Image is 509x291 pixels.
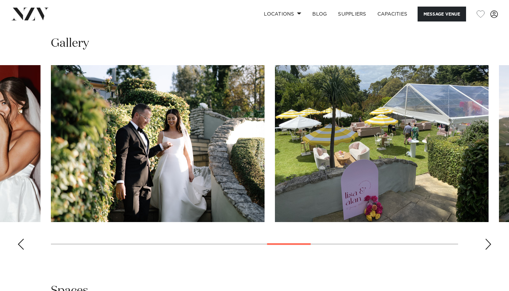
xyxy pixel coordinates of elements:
a: Capacities [372,7,413,21]
a: Locations [258,7,307,21]
a: SUPPLIERS [332,7,372,21]
button: Message Venue [418,7,466,21]
img: nzv-logo.png [11,8,49,20]
swiper-slide: 10 / 17 [51,65,265,222]
h2: Gallery [51,36,89,51]
a: BLOG [307,7,332,21]
swiper-slide: 11 / 17 [275,65,489,222]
